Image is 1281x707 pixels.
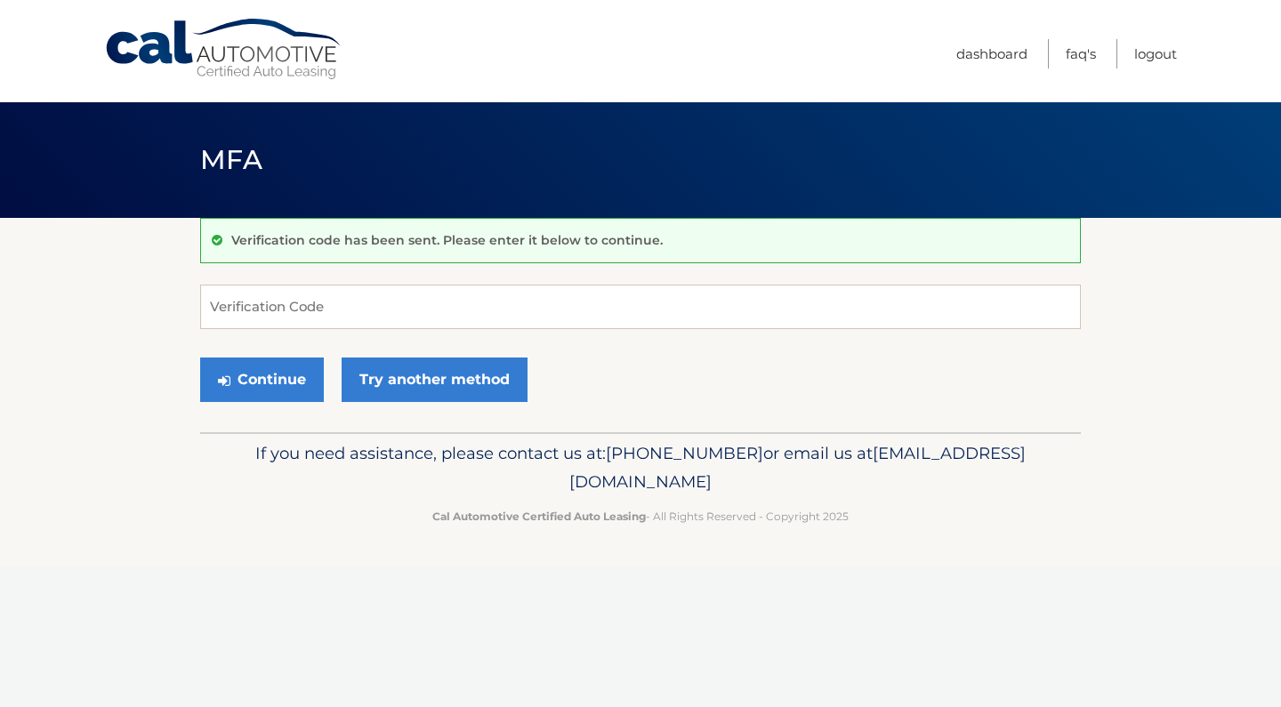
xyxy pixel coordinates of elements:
[956,39,1027,68] a: Dashboard
[200,285,1081,329] input: Verification Code
[231,232,663,248] p: Verification code has been sent. Please enter it below to continue.
[200,358,324,402] button: Continue
[1066,39,1096,68] a: FAQ's
[200,143,262,176] span: MFA
[606,443,763,463] span: [PHONE_NUMBER]
[432,510,646,523] strong: Cal Automotive Certified Auto Leasing
[212,507,1069,526] p: - All Rights Reserved - Copyright 2025
[212,439,1069,496] p: If you need assistance, please contact us at: or email us at
[1134,39,1177,68] a: Logout
[342,358,528,402] a: Try another method
[104,18,344,81] a: Cal Automotive
[569,443,1026,492] span: [EMAIL_ADDRESS][DOMAIN_NAME]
